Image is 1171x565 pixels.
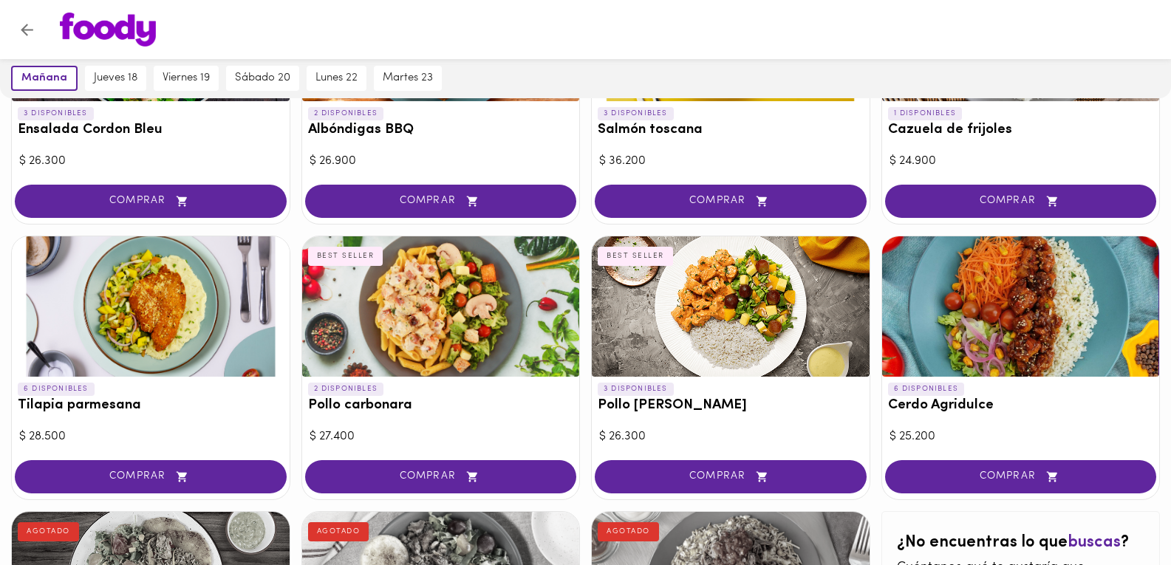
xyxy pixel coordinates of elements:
[21,72,67,85] span: mañana
[888,123,1154,138] h3: Cazuela de frijoles
[308,398,574,414] h3: Pollo carbonara
[15,185,287,218] button: COMPRAR
[307,66,366,91] button: lunes 22
[885,460,1157,493] button: COMPRAR
[324,470,559,483] span: COMPRAR
[897,534,1145,552] h2: ¿No encuentras lo que ?
[9,12,45,48] button: Volver
[85,66,146,91] button: jueves 18
[308,383,384,396] p: 2 DISPONIBLES
[305,185,577,218] button: COMPRAR
[599,153,862,170] div: $ 36.200
[383,72,433,85] span: martes 23
[888,107,963,120] p: 1 DISPONIBLES
[18,107,94,120] p: 3 DISPONIBLES
[890,428,1153,445] div: $ 25.200
[324,195,559,208] span: COMPRAR
[308,247,383,266] div: BEST SELLER
[599,428,862,445] div: $ 26.300
[302,236,580,377] div: Pollo carbonara
[315,72,358,85] span: lunes 22
[310,428,573,445] div: $ 27.400
[904,195,1138,208] span: COMPRAR
[19,153,282,170] div: $ 26.300
[888,398,1154,414] h3: Cerdo Agridulce
[308,107,384,120] p: 2 DISPONIBLES
[885,185,1157,218] button: COMPRAR
[305,460,577,493] button: COMPRAR
[308,123,574,138] h3: Albóndigas BBQ
[60,13,156,47] img: logo.png
[613,195,848,208] span: COMPRAR
[595,185,867,218] button: COMPRAR
[11,66,78,91] button: mañana
[904,470,1138,483] span: COMPRAR
[598,398,864,414] h3: Pollo [PERSON_NAME]
[1068,534,1121,551] span: buscas
[888,383,965,396] p: 6 DISPONIBLES
[598,107,674,120] p: 3 DISPONIBLES
[598,247,673,266] div: BEST SELLER
[235,72,290,85] span: sábado 20
[882,236,1160,377] div: Cerdo Agridulce
[598,123,864,138] h3: Salmón toscana
[374,66,442,91] button: martes 23
[1085,479,1156,550] iframe: Messagebird Livechat Widget
[613,470,848,483] span: COMPRAR
[598,522,659,541] div: AGOTADO
[226,66,299,91] button: sábado 20
[12,236,290,377] div: Tilapia parmesana
[94,72,137,85] span: jueves 18
[18,522,79,541] div: AGOTADO
[890,153,1153,170] div: $ 24.900
[33,470,268,483] span: COMPRAR
[163,72,210,85] span: viernes 19
[308,522,369,541] div: AGOTADO
[310,153,573,170] div: $ 26.900
[33,195,268,208] span: COMPRAR
[592,236,870,377] div: Pollo Tikka Massala
[18,398,284,414] h3: Tilapia parmesana
[598,383,674,396] p: 3 DISPONIBLES
[595,460,867,493] button: COMPRAR
[154,66,219,91] button: viernes 19
[19,428,282,445] div: $ 28.500
[15,460,287,493] button: COMPRAR
[18,123,284,138] h3: Ensalada Cordon Bleu
[18,383,95,396] p: 6 DISPONIBLES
